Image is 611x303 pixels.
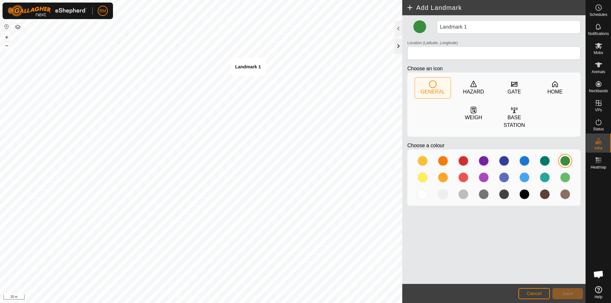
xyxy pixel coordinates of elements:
[527,291,542,296] span: Cancel
[235,63,261,71] div: Landmark 1
[406,4,586,11] h2: Add Landmark
[547,88,563,96] div: HOME
[592,70,605,74] span: Animals
[14,23,22,31] button: Map Layers
[100,8,106,14] span: BM
[594,295,602,299] span: Help
[591,165,606,169] span: Heatmap
[176,295,200,300] a: Privacy Policy
[421,88,445,96] div: GENERAL
[407,142,580,149] p: Choose a colour
[588,32,609,36] span: Notifications
[3,42,11,49] button: –
[8,5,87,17] img: Gallagher Logo
[593,127,604,131] span: Status
[207,295,226,300] a: Contact Us
[465,114,482,121] div: WEIGH
[586,284,611,301] a: Help
[3,33,11,41] button: +
[3,23,11,31] button: Reset Map
[552,288,583,299] button: Save
[589,13,607,17] span: Schedules
[594,146,602,150] span: Infra
[589,89,608,93] span: Neckbands
[463,88,484,96] div: HAZARD
[589,265,608,284] div: Open chat
[595,108,602,112] span: VPs
[594,51,603,55] span: Mobs
[508,88,521,96] div: GATE
[407,40,458,46] label: Location (Latitude, Longitude)
[496,114,532,129] div: BASE STATION
[407,65,580,72] p: Choose an icon
[562,291,573,296] span: Save
[518,288,550,299] button: Cancel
